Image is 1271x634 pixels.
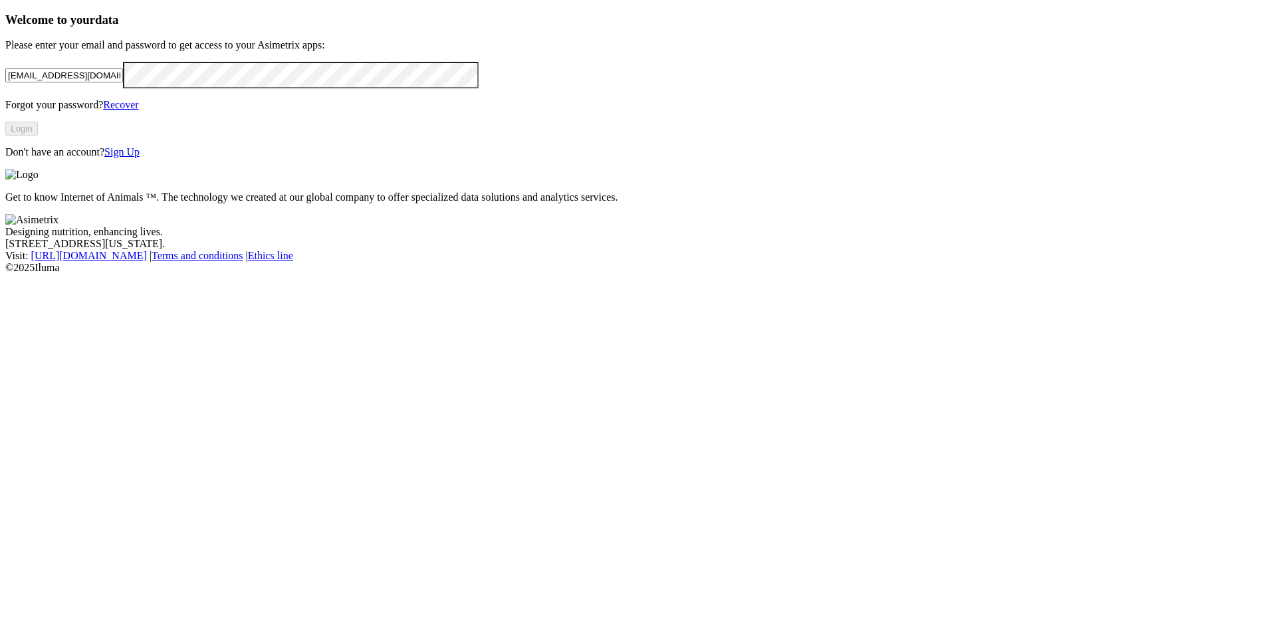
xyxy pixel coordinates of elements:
p: Please enter your email and password to get access to your Asimetrix apps: [5,39,1266,51]
span: data [95,13,118,27]
a: [URL][DOMAIN_NAME] [31,250,147,261]
a: Terms and conditions [152,250,243,261]
div: [STREET_ADDRESS][US_STATE]. [5,238,1266,250]
img: Asimetrix [5,214,58,226]
p: Get to know Internet of Animals ™. The technology we created at our global company to offer speci... [5,191,1266,203]
a: Sign Up [104,146,140,158]
img: Logo [5,169,39,181]
input: Your email [5,68,123,82]
p: Forgot your password? [5,99,1266,111]
div: Visit : | | [5,250,1266,262]
div: © 2025 Iluma [5,262,1266,274]
div: Designing nutrition, enhancing lives. [5,226,1266,238]
p: Don't have an account? [5,146,1266,158]
a: Ethics line [248,250,293,261]
a: Recover [103,99,138,110]
button: Login [5,122,38,136]
h3: Welcome to your [5,13,1266,27]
